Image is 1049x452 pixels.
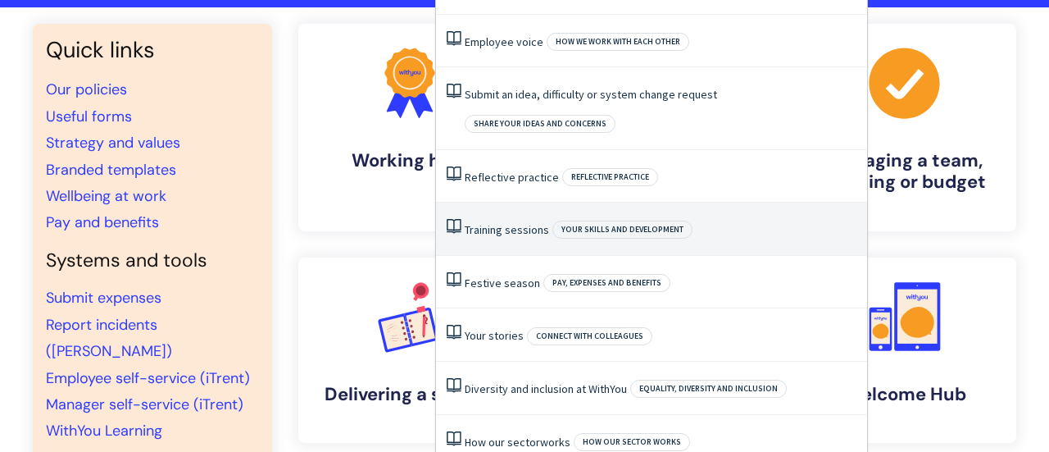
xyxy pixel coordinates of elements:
a: WithYou Learning [46,421,162,441]
a: Strategy and values [46,133,180,153]
a: Training sessions [465,222,549,237]
span: Pay, expenses and benefits [543,274,670,292]
span: works [540,435,570,450]
a: Wellbeing at work [46,186,166,206]
a: Our policies [46,80,127,99]
a: Delivering a service [298,258,521,443]
a: Employee self-service (iTrent) [46,368,250,388]
span: Connect with colleagues [527,327,652,345]
a: Festive season [465,276,540,290]
span: Share your ideas and concerns [465,115,615,133]
a: Branded templates [46,160,176,180]
a: Employee voice [465,34,543,49]
h4: Welcome Hub [806,384,1003,405]
a: How our sectorworks [465,435,570,450]
a: Diversity and inclusion at WithYou [465,381,627,396]
span: How we work with each other [547,33,689,51]
a: Report incidents ([PERSON_NAME]) [46,315,172,361]
span: Equality, Diversity and Inclusion [630,380,787,398]
a: Submit expenses [46,288,161,308]
h4: Managing a team, building or budget [806,150,1003,194]
h3: Quick links [46,37,259,63]
a: Your stories [465,328,524,343]
a: Reflective practice [465,170,559,185]
h4: Working here [311,150,508,171]
a: Useful forms [46,107,132,126]
a: Manager self-service (iTrent) [46,395,243,414]
a: Submit an idea, difficulty or system change request [465,87,717,102]
a: Pay and benefits [46,212,159,232]
a: Welcome Hub [793,258,1016,443]
h4: Systems and tools [46,249,259,272]
span: How our sector works [574,433,690,451]
span: Reflective practice [562,168,658,186]
h4: Delivering a service [311,384,508,405]
a: Working here [298,24,521,231]
a: Managing a team, building or budget [793,24,1016,231]
span: Your skills and development [552,221,693,239]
